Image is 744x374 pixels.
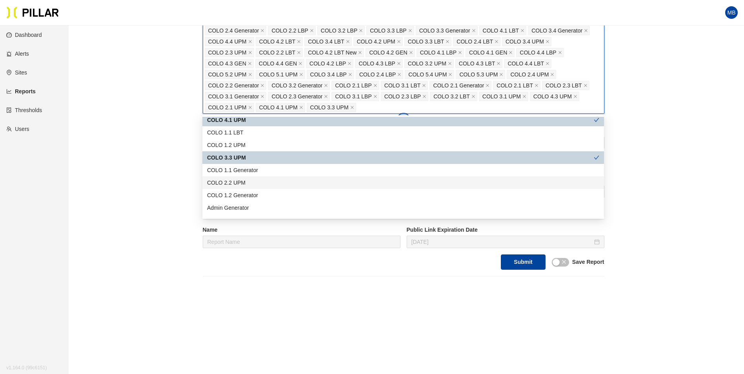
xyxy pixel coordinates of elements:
span: COLO 2.4 LBT [457,37,493,46]
span: COLO 4.4 LBT [508,59,544,68]
span: COLO 2.3 LBP [384,92,421,101]
span: close [297,51,301,55]
span: COLO 2.2 Generator [208,81,259,90]
span: COLO 3.4 UPM [506,37,544,46]
span: COLO 5.3 UPM [459,70,498,79]
span: close [497,62,500,66]
span: close [495,40,498,44]
input: Aug 28, 2025 [411,238,593,246]
span: close [248,105,252,110]
span: close [535,84,538,88]
div: COLO 1.1 Generator [202,164,604,176]
span: COLO 2.4 Generator [208,26,259,35]
span: close [448,62,452,66]
span: COLO 4.4 UPM [208,37,247,46]
label: Public Link Expiration Date [407,226,604,234]
div: COLO 4.1 UPM [202,114,604,126]
button: Submit [501,254,545,270]
span: close [558,51,562,55]
span: COLO 3.1 Generator [208,92,259,101]
div: COLO 2.2 UPM [202,176,604,189]
span: close [562,260,566,264]
div: COLO 1.2 Generator [207,191,599,200]
span: COLO 4.2 UPM [357,37,395,46]
span: close [471,94,475,99]
span: check [594,155,599,160]
div: COLO 3.3 UPM [207,153,594,162]
span: close [298,62,302,66]
span: close [248,73,252,77]
input: Report Name [203,236,400,248]
span: close [472,29,476,33]
div: COLO 2.2 UPM [207,178,599,187]
span: COLO 3.3 LBT [408,37,444,46]
span: COLO 4.2 LBT [259,37,296,46]
span: close [248,51,252,55]
span: close [409,51,413,55]
span: COLO 3.4 LBT [308,37,344,46]
span: close [584,29,588,33]
span: COLO 3.2 UPM [408,59,446,68]
span: COLO 2.3 UPM [208,48,247,57]
span: close [348,73,352,77]
span: COLO 3.2 LBT [433,92,470,101]
a: environmentSites [6,69,27,76]
span: COLO 2.4 UPM [510,70,549,79]
span: COLO 3.2 Generator [271,81,322,90]
span: COLO 2.1 LBT [497,81,533,90]
span: COLO 4.3 LBT [459,59,495,68]
span: close [350,105,354,110]
div: COLO 1.2 UPM [202,139,604,151]
span: close [546,40,549,44]
span: close [297,40,301,44]
span: COLO 2.3 LBT [546,81,582,90]
div: COLO 1.1 UPM [202,214,604,227]
span: COLO 3.1 LBT [384,81,421,90]
span: close [458,51,462,55]
div: COLO 1.1 LBT [202,126,604,139]
span: close [446,40,449,44]
span: close [299,73,303,77]
span: close [499,73,503,77]
span: close [520,29,524,33]
span: COLO 3.3 Generator [419,26,470,35]
div: COLO 1.1 UPM [207,216,599,225]
div: Admin Generator [207,203,599,212]
span: COLO 4.2 LBP [309,59,346,68]
a: teamUsers [6,126,29,132]
span: close [248,40,252,44]
span: close [397,73,401,77]
span: close [260,84,264,88]
span: COLO 3.1 LBP [335,92,371,101]
span: close [359,29,363,33]
span: close [347,62,351,66]
span: COLO 2.2 LBP [271,26,308,35]
span: COLO 3.1 UPM [482,92,521,101]
span: COLO 2.1 LBP [335,81,371,90]
span: COLO 3.2 LBP [321,26,357,35]
span: COLO 4.1 LBP [420,48,457,57]
span: close [358,51,362,55]
label: Save Report [572,258,604,266]
div: COLO 3.3 UPM [202,151,604,164]
span: COLO 2.3 Generator [271,92,322,101]
span: COLO 3.4 Generator [531,26,582,35]
span: COLO 4.2 GEN [369,48,407,57]
span: COLO 4.4 LBP [520,48,556,57]
span: close [584,84,588,88]
span: close [397,40,401,44]
div: COLO 1.1 Generator [207,166,599,174]
span: close [248,62,252,66]
span: close [408,29,412,33]
img: Pillar Technologies [6,6,59,19]
a: alertAlerts [6,51,29,57]
span: close [260,29,264,33]
span: COLO 4.3 GEN [208,59,246,68]
span: COLO 4.3 UPM [533,92,572,101]
span: close [373,94,377,99]
span: close [422,84,426,88]
span: close [486,84,489,88]
span: COLO 5.4 UPM [408,70,447,79]
div: COLO 4.1 UPM [207,116,594,124]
